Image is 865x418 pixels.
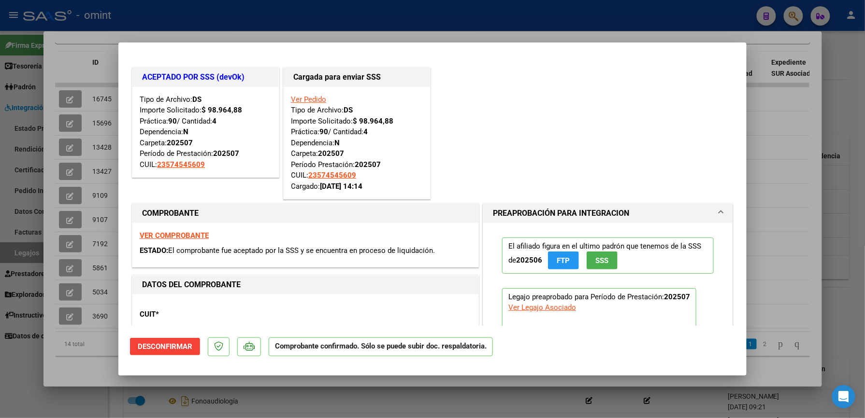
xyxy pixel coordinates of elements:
strong: 202507 [213,149,239,158]
button: SSS [587,251,618,269]
strong: 202506 [516,256,542,265]
button: FTP [548,251,579,269]
strong: 4 [212,117,216,125]
p: CUIT [140,309,239,320]
span: ESTADO: [140,246,168,255]
span: El comprobante fue aceptado por la SSS y se encuentra en proceso de liquidación. [168,246,435,255]
p: Comprobante confirmado. Sólo se puede subir doc. respaldatoria. [269,337,493,356]
button: Desconfirmar [130,338,200,355]
div: Tipo de Archivo: Importe Solicitado: Práctica: / Cantidad: Dependencia: Carpeta: Período Prestaci... [291,94,423,192]
span: Desconfirmar [138,342,192,351]
strong: $ 98.964,88 [202,106,242,114]
strong: 202507 [664,293,690,301]
strong: 4 [363,127,368,136]
div: Tipo de Archivo: Importe Solicitado: Práctica: / Cantidad: Dependencia: Carpeta: Período de Prest... [140,94,272,170]
h1: ACEPTADO POR SSS (devOk) [142,71,269,83]
span: CUIL: Nombre y Apellido: Período Desde: Período Hasta: Admite Dependencia: [508,324,670,386]
strong: COMPROBANTE [142,209,199,218]
div: Ver Legajo Asociado [508,302,576,313]
strong: 202507 [318,149,344,158]
strong: 90 [319,127,328,136]
strong: $ 98.964,88 [353,117,393,125]
strong: 90 [168,117,177,125]
span: 23574545609 [526,324,574,333]
span: 23574545609 [308,171,356,180]
div: PREAPROBACIÓN PARA INTEGRACION [483,223,733,414]
strong: 202507 [167,139,193,147]
h1: PREAPROBACIÓN PARA INTEGRACION [493,208,629,219]
strong: N [183,127,188,136]
span: FTP [557,256,570,265]
div: Open Intercom Messenger [832,385,855,408]
span: 23574545609 [157,160,205,169]
strong: DS [344,106,353,114]
strong: N [334,139,340,147]
mat-expansion-panel-header: PREAPROBACIÓN PARA INTEGRACION [483,204,733,223]
p: Legajo preaprobado para Período de Prestación: [502,288,696,391]
p: El afiliado figura en el ultimo padrón que tenemos de la SSS de [502,237,714,274]
h1: Cargada para enviar SSS [293,71,420,83]
span: SSS [596,256,609,265]
strong: DATOS DEL COMPROBANTE [142,280,241,289]
strong: DS [192,95,202,104]
strong: 202507 [355,160,381,169]
a: VER COMPROBANTE [140,231,209,240]
strong: [DATE] 14:14 [320,182,362,191]
a: Ver Pedido [291,95,326,104]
